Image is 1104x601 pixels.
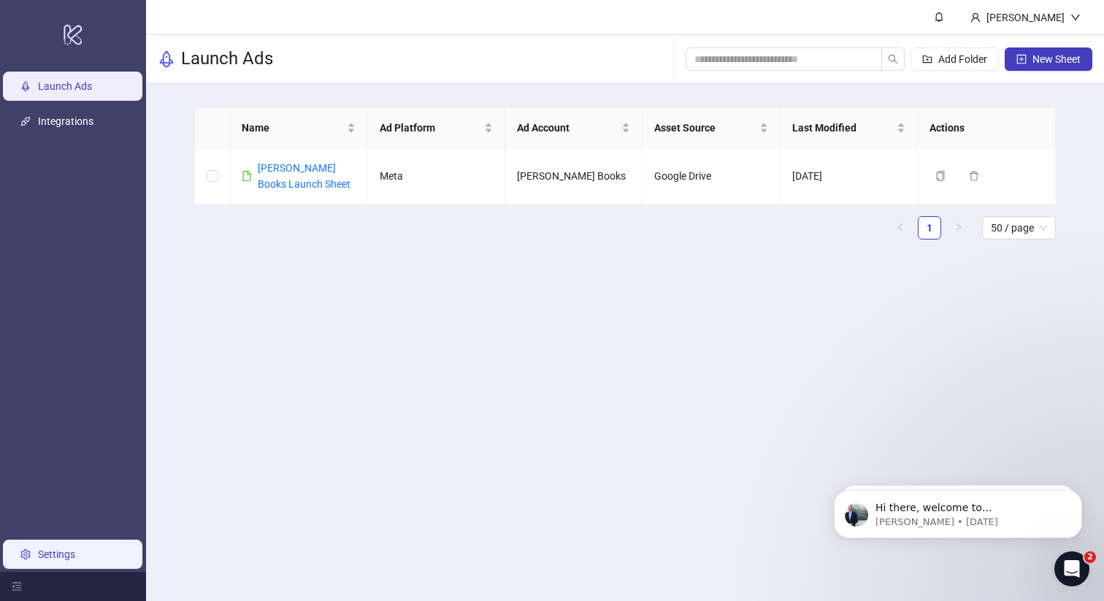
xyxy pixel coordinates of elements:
li: 1 [918,216,941,240]
span: left [896,223,905,231]
span: Name [242,120,343,136]
span: bell [934,12,944,22]
iframe: Intercom live chat [1054,551,1089,586]
button: Add Folder [911,47,999,71]
th: Actions [918,108,1055,148]
span: copy [935,171,946,181]
th: Asset Source [643,108,780,148]
td: Meta [368,148,505,204]
span: down [1070,12,1081,23]
td: Google Drive [643,148,780,204]
iframe: Intercom notifications message [812,459,1104,562]
span: 2 [1084,551,1096,563]
span: rocket [158,50,175,68]
td: [PERSON_NAME] Books [505,148,643,204]
li: Previous Page [889,216,912,240]
span: delete [969,171,979,181]
a: [PERSON_NAME] Books Launch Sheet [258,162,350,190]
li: Next Page [947,216,970,240]
th: Last Modified [781,108,918,148]
span: Add Folder [938,53,987,65]
span: menu-fold [12,581,22,592]
a: Launch Ads [38,80,92,92]
div: Page Size [982,216,1056,240]
th: Ad Platform [368,108,505,148]
span: user [970,12,981,23]
span: plus-square [1016,54,1027,64]
a: Settings [38,548,75,560]
span: New Sheet [1032,53,1081,65]
span: Ad Platform [380,120,481,136]
button: New Sheet [1005,47,1092,71]
span: Ad Account [517,120,618,136]
span: folder-add [922,54,932,64]
button: right [947,216,970,240]
span: Asset Source [654,120,756,136]
th: Name [230,108,367,148]
span: file [242,171,252,181]
div: [PERSON_NAME] [981,9,1070,26]
h3: Launch Ads [181,47,273,71]
span: 50 / page [991,217,1047,239]
button: left [889,216,912,240]
td: [DATE] [781,148,918,204]
a: 1 [919,217,940,239]
a: Integrations [38,115,93,127]
th: Ad Account [505,108,643,148]
span: right [954,223,963,231]
span: search [888,54,898,64]
span: Last Modified [792,120,894,136]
